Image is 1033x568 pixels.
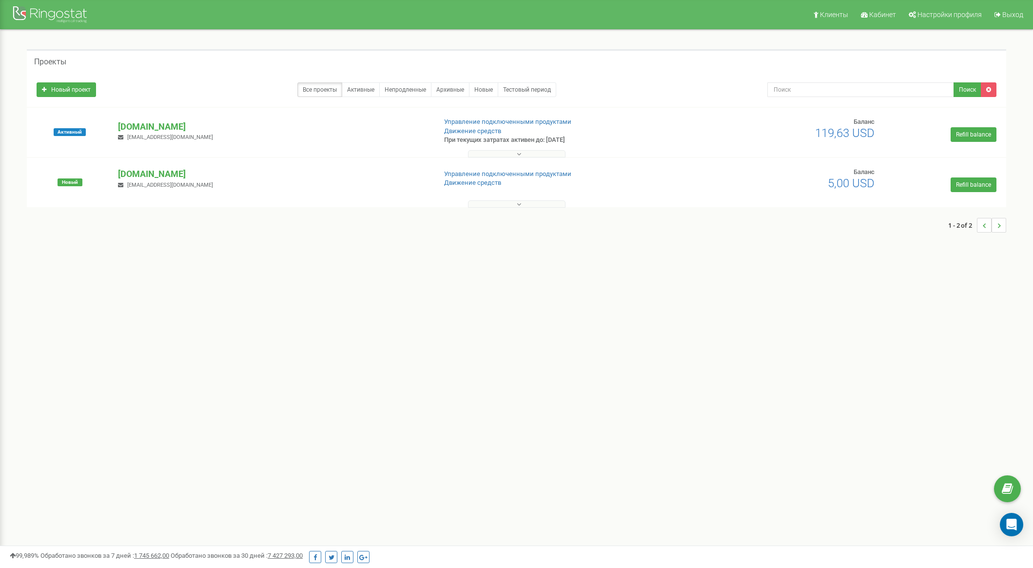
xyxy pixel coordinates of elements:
span: Кабинет [869,11,896,19]
a: Движение средств [444,179,501,186]
a: Управление подключенными продуктами [444,118,571,125]
a: Тестовый период [498,82,556,97]
div: Open Intercom Messenger [1000,513,1023,536]
p: [DOMAIN_NAME] [118,120,428,133]
span: Баланс [854,118,875,125]
u: 1 745 662,00 [134,552,169,559]
span: Новый [58,178,82,186]
a: Активные [342,82,380,97]
a: Все проекты [297,82,342,97]
span: Баланс [854,168,875,176]
p: При текущих затратах активен до: [DATE] [444,136,673,145]
span: Обработано звонков за 7 дней : [40,552,169,559]
p: [DOMAIN_NAME] [118,168,428,180]
a: Движение средств [444,127,501,135]
span: Обработано звонков за 30 дней : [171,552,303,559]
a: Архивные [431,82,469,97]
a: Новый проект [37,82,96,97]
a: Refill balance [951,127,996,142]
span: 119,63 USD [815,126,875,140]
span: Активный [54,128,86,136]
a: Refill balance [951,177,996,192]
span: [EMAIL_ADDRESS][DOMAIN_NAME] [127,134,213,140]
span: 5,00 USD [828,176,875,190]
a: Новые [469,82,498,97]
nav: ... [948,208,1006,242]
span: Выход [1002,11,1023,19]
span: 1 - 2 of 2 [948,218,977,233]
u: 7 427 293,00 [268,552,303,559]
input: Поиск [767,82,954,97]
button: Поиск [954,82,981,97]
h5: Проекты [34,58,66,66]
span: [EMAIL_ADDRESS][DOMAIN_NAME] [127,182,213,188]
span: Настройки профиля [917,11,982,19]
a: Управление подключенными продуктами [444,170,571,177]
a: Непродленные [379,82,431,97]
span: Клиенты [820,11,848,19]
img: Ringostat Logo [12,4,90,27]
span: 99,989% [10,552,39,559]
